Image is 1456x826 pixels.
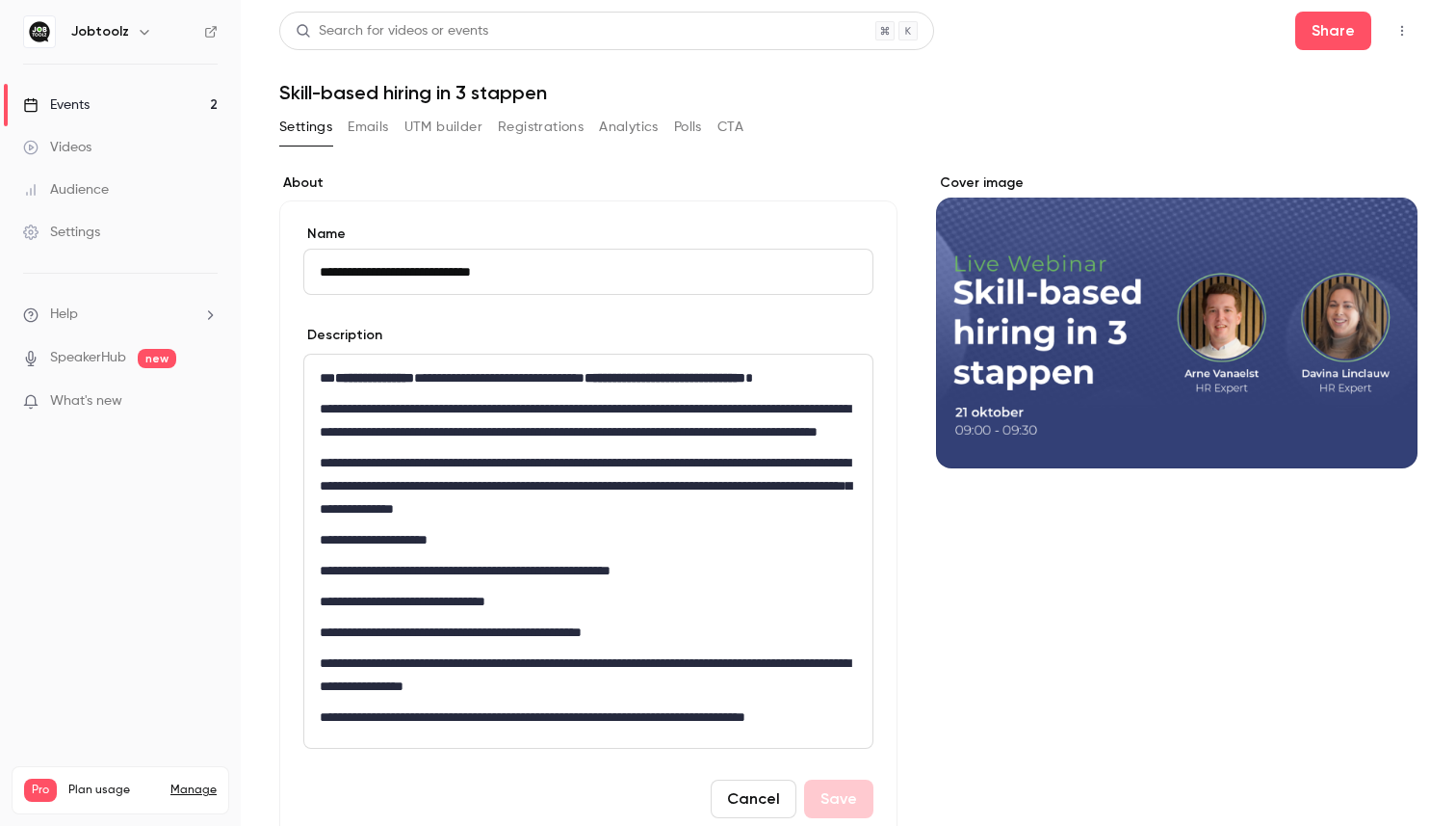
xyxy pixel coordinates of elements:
button: Polls [674,112,702,143]
section: Cover image [936,173,1417,468]
li: help-dropdown-opener [23,305,218,325]
span: What's new [50,391,122,412]
label: Name [303,225,873,244]
section: description [303,354,873,749]
div: editor [304,355,872,748]
button: CTA [717,112,743,143]
img: Jobtoolz [24,16,55,47]
a: Manage [170,783,217,798]
span: new [138,349,176,368]
button: Share [1295,12,1371,50]
button: Analytics [599,112,659,143]
label: About [279,173,897,193]
label: Description [303,326,382,345]
span: Pro [24,779,57,802]
div: Events [23,95,90,115]
button: UTM builder [404,112,482,143]
button: Emails [348,112,388,143]
div: Videos [23,138,91,157]
button: Registrations [498,112,584,143]
h1: Skill-based hiring in 3 stappen [279,81,1417,104]
div: Settings [23,223,100,242]
a: SpeakerHub [50,348,126,368]
button: Settings [279,112,332,143]
div: Search for videos or events [296,21,488,41]
h6: Jobtoolz [71,22,129,41]
div: Audience [23,180,109,200]
span: Plan usage [68,783,159,798]
label: Cover image [936,173,1417,193]
iframe: Noticeable Trigger [195,393,218,411]
button: Cancel [711,780,796,818]
span: Help [50,305,78,325]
